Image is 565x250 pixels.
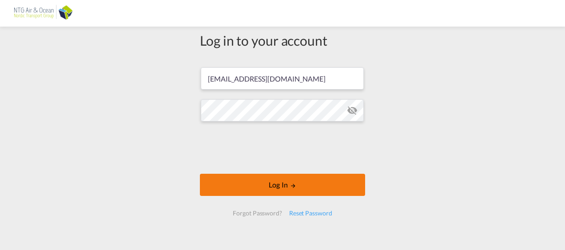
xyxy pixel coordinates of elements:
[286,205,336,221] div: Reset Password
[201,67,364,90] input: Enter email/phone number
[200,174,365,196] button: LOGIN
[229,205,285,221] div: Forgot Password?
[200,31,365,50] div: Log in to your account
[347,105,358,116] md-icon: icon-eye-off
[13,4,73,23] img: af31b1c0b01f11ecbc353f8e72265e29.png
[215,130,350,165] iframe: reCAPTCHA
